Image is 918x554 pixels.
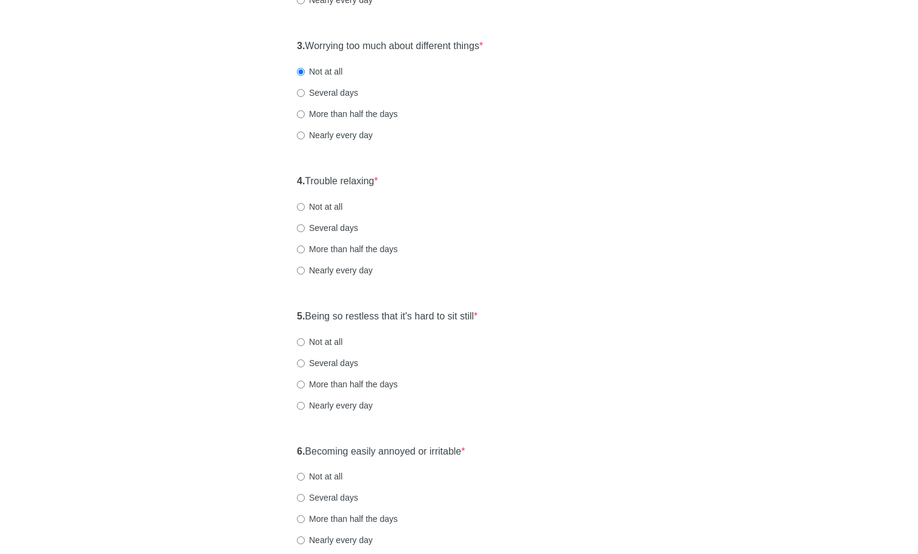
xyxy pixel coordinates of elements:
label: Becoming easily annoyed or irritable [297,445,465,459]
label: More than half the days [297,513,397,525]
label: Nearly every day [297,264,373,276]
input: Not at all [297,203,305,211]
input: Nearly every day [297,402,305,410]
label: Several days [297,222,358,234]
strong: 4. [297,176,305,186]
label: Several days [297,357,358,369]
input: More than half the days [297,245,305,253]
label: Nearly every day [297,399,373,412]
input: Several days [297,89,305,97]
input: Not at all [297,68,305,76]
label: Not at all [297,470,342,482]
input: Not at all [297,338,305,346]
label: Several days [297,87,358,99]
strong: 5. [297,311,305,321]
label: Not at all [297,336,342,348]
label: Not at all [297,65,342,78]
label: Several days [297,492,358,504]
label: More than half the days [297,378,397,390]
strong: 3. [297,41,305,51]
input: Several days [297,359,305,367]
input: More than half the days [297,381,305,389]
input: Nearly every day [297,267,305,275]
label: More than half the days [297,243,397,255]
input: Several days [297,494,305,502]
input: More than half the days [297,110,305,118]
label: Trouble relaxing [297,175,378,189]
label: Nearly every day [297,129,373,141]
strong: 6. [297,446,305,456]
label: Nearly every day [297,534,373,546]
label: Worrying too much about different things [297,39,483,53]
input: Not at all [297,473,305,481]
label: Being so restless that it's hard to sit still [297,310,477,324]
input: Nearly every day [297,132,305,139]
input: Nearly every day [297,536,305,544]
label: Not at all [297,201,342,213]
input: More than half the days [297,515,305,523]
input: Several days [297,224,305,232]
label: More than half the days [297,108,397,120]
